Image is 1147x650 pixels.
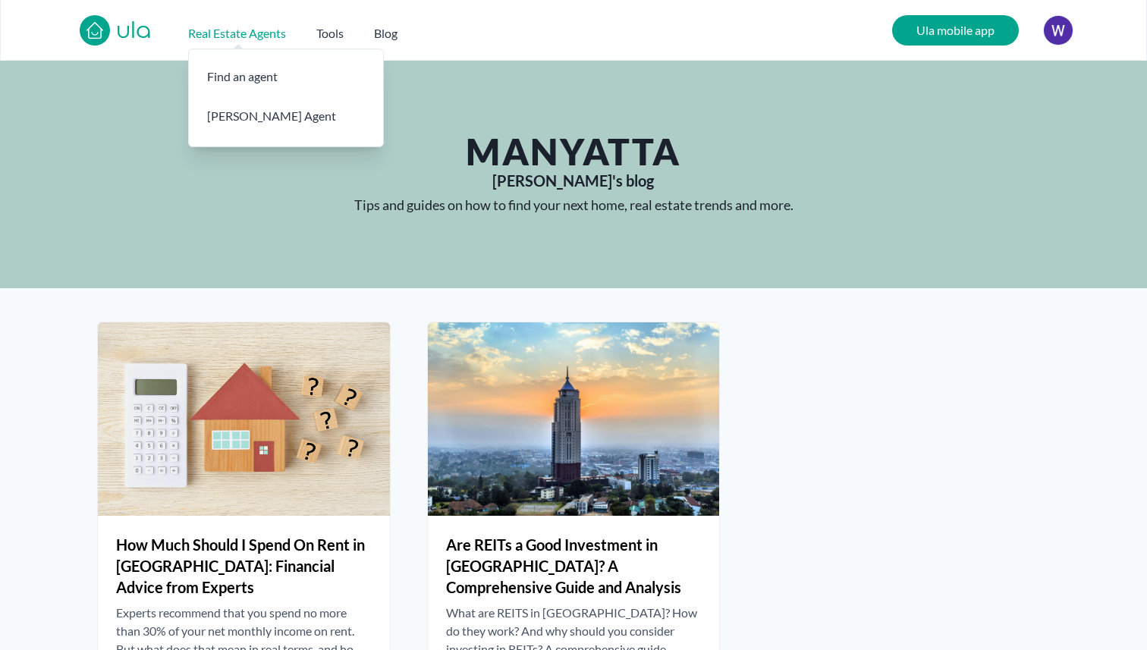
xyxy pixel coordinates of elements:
a: Blog [374,18,398,42]
a: Find an agent [189,58,383,95]
button: User Photo [1043,15,1073,46]
span: Manyatta [466,130,680,173]
h1: [PERSON_NAME]'s blog [466,133,680,191]
nav: Main [188,18,428,42]
h2: Blog [374,24,398,42]
a: [PERSON_NAME] Agent [189,95,383,137]
h2: Real Estate Agents [188,24,286,42]
h2: Are REITs a Good Investment in [GEOGRAPHIC_DATA]? A Comprehensive Guide and Analysis [446,534,702,598]
button: Tools [316,18,344,42]
span: Tips and guides on how to find your next home, real estate trends and more. [354,194,793,215]
h2: How Much Should I Spend On Rent in [GEOGRAPHIC_DATA]: Financial Advice from Experts [116,534,372,598]
img: Are REITs a Good Investment in Kenya? A Comprehensive Guide and Analysis [428,322,720,516]
img: How Much Should I Spend On Rent in Kenya: Financial Advice from Experts [98,322,390,516]
h3: [PERSON_NAME] Agent [207,101,336,131]
a: Ula mobile app [892,15,1019,46]
img: User Photo [1044,16,1073,45]
a: ula [116,18,152,46]
button: Real Estate Agents [188,18,286,42]
h2: Tools [316,24,344,42]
